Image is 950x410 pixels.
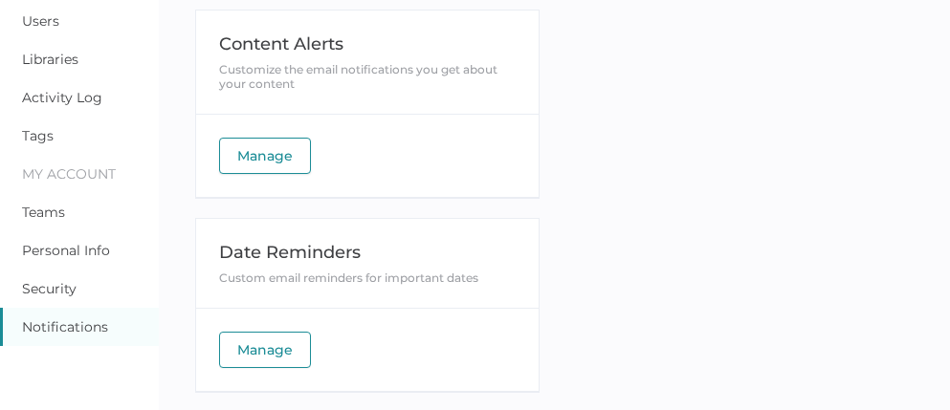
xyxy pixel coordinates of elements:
a: Teams [22,204,65,221]
div: Content Alerts [219,33,517,54]
div: Customize the email notifications you get about your content [219,62,517,91]
a: Users [22,12,59,30]
span: Manage [237,139,293,173]
a: Personal Info [22,242,110,259]
a: Tags [22,127,54,144]
a: Security [22,280,77,297]
div: Date Reminders [219,242,517,263]
button: Manage [219,332,311,368]
button: Manage [219,138,311,174]
div: Custom email reminders for important dates [219,270,517,285]
a: Libraries [22,51,78,68]
a: Notifications [22,318,108,335]
span: Manage [237,333,293,367]
a: Activity Log [22,89,102,106]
